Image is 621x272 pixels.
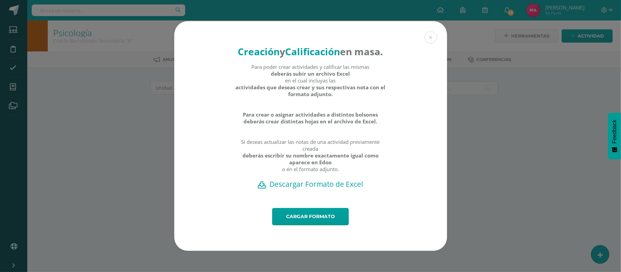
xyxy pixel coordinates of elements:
strong: Para crear o asignar actividades a distintos bolsones deberás crear distintas hojas en el archivo... [235,111,386,125]
strong: actividades que deseas crear y sus respectivas nota con el formato adjunto. [235,84,386,97]
h4: en masa. [235,45,386,58]
a: Descargar Formato de Excel [186,179,435,189]
button: Feedback - Mostrar encuesta [608,113,621,159]
strong: deberás escribir su nombre exactamente igual como aparece en Edoo [235,152,386,166]
button: Close (Esc) [425,31,437,44]
strong: Creación [238,45,280,58]
strong: y [280,45,285,58]
span: Feedback [611,120,618,143]
strong: deberás subir un archivo Excel [271,70,350,77]
strong: Calificación [285,45,340,58]
div: Para poder crear actividades y calificar las mismas en el cual incluyas las Si deseas actualizar ... [235,63,386,179]
a: Cargar formato [272,208,349,225]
